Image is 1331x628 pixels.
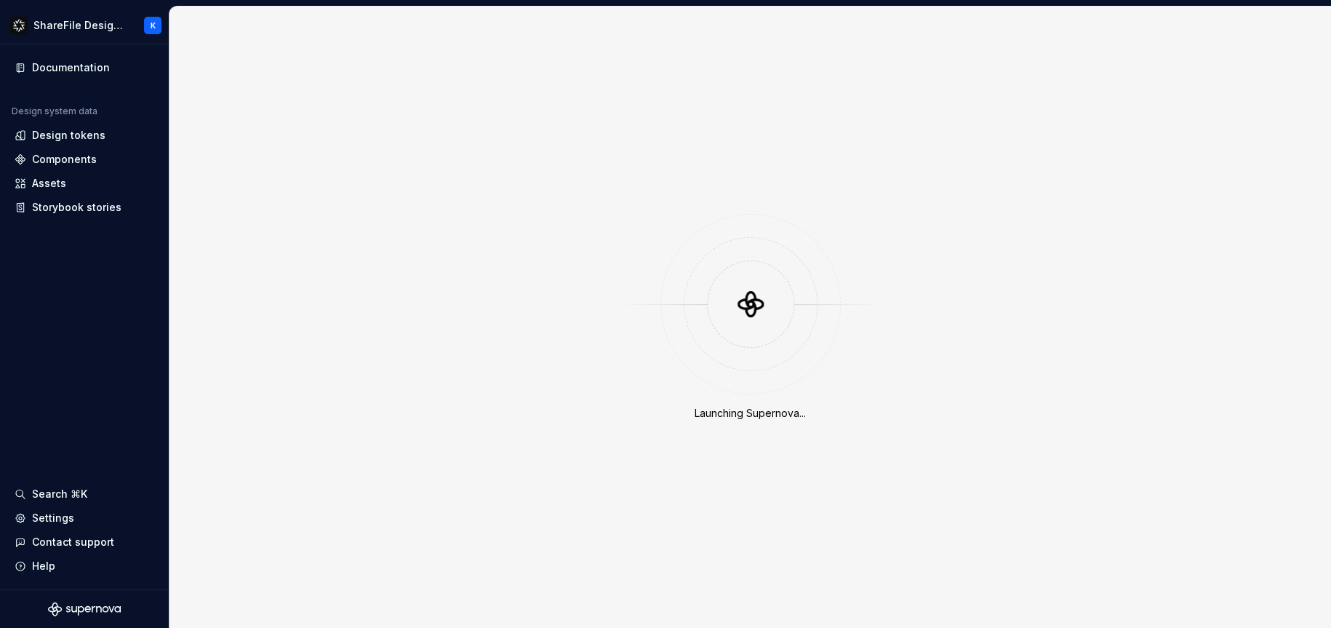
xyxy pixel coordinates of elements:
[32,200,121,215] div: Storybook stories
[151,20,156,31] div: K
[12,106,97,117] div: Design system data
[33,18,127,33] div: ShareFile Design System
[9,172,160,195] a: Assets
[695,406,806,421] div: Launching Supernova...
[32,152,97,167] div: Components
[9,196,160,219] a: Storybook stories
[48,602,121,616] svg: Supernova Logo
[32,128,105,143] div: Design tokens
[9,506,160,530] a: Settings
[9,56,160,79] a: Documentation
[9,555,160,578] button: Help
[32,559,55,573] div: Help
[3,9,166,41] button: ShareFile Design SystemK
[9,482,160,506] button: Search ⌘K
[32,487,87,501] div: Search ⌘K
[32,60,110,75] div: Documentation
[10,17,28,34] img: 16fa4d48-c719-41e7-904a-cec51ff481f5.png
[9,148,160,171] a: Components
[32,535,114,549] div: Contact support
[32,511,74,525] div: Settings
[32,176,66,191] div: Assets
[9,530,160,554] button: Contact support
[9,124,160,147] a: Design tokens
